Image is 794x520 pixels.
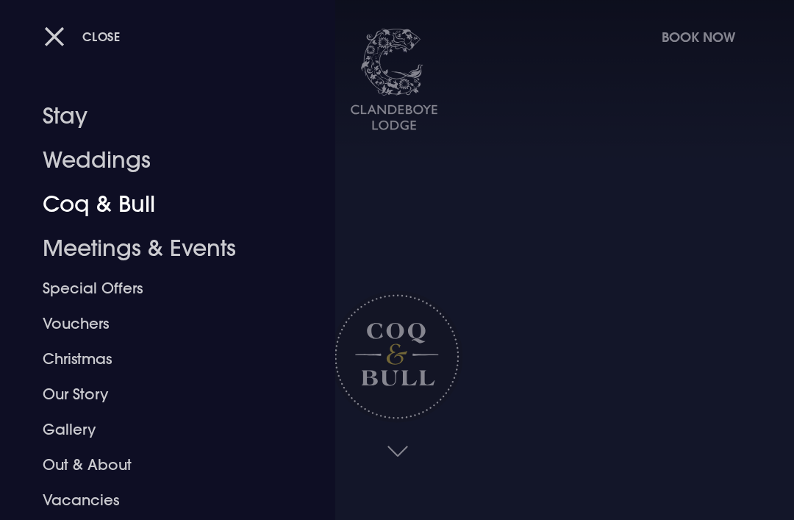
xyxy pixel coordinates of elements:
[43,138,273,182] a: Weddings
[43,306,273,341] a: Vouchers
[43,182,273,227] a: Coq & Bull
[43,94,273,138] a: Stay
[82,29,121,44] span: Close
[43,271,273,306] a: Special Offers
[43,341,273,377] a: Christmas
[43,412,273,447] a: Gallery
[44,21,121,51] button: Close
[43,227,273,271] a: Meetings & Events
[43,482,273,518] a: Vacancies
[43,377,273,412] a: Our Story
[43,447,273,482] a: Out & About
